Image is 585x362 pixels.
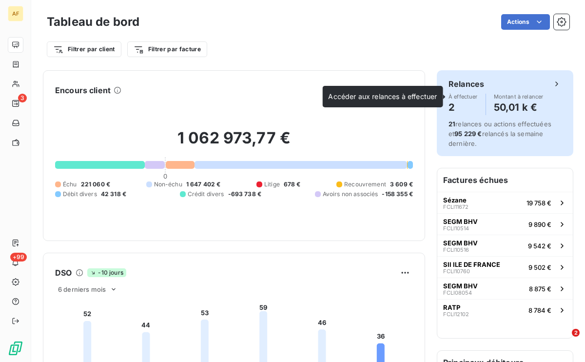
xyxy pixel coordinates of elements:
button: SEGM BHVFCLI105149 890 € [437,213,573,235]
span: relances ou actions effectuées et relancés la semaine dernière. [448,120,551,147]
span: -10 jours [87,268,126,277]
span: SEGM BHV [443,282,478,290]
span: FCLI11672 [443,204,468,210]
h3: Tableau de bord [47,13,139,31]
button: Filtrer par facture [127,41,207,57]
span: 3 609 € [390,180,413,189]
span: 9 502 € [528,263,551,271]
span: Non-échu [154,180,182,189]
span: FCLI12102 [443,311,469,317]
h6: DSO [55,267,72,279]
iframe: Intercom live chat [552,329,575,352]
div: AF [8,6,23,21]
h6: Encours client [55,84,111,96]
h4: 50,01 k € [494,100,544,115]
button: Actions [501,14,550,30]
span: SEGM BHV [443,239,478,247]
span: 2 [572,329,580,337]
img: Logo LeanPay [8,341,23,356]
span: Montant à relancer [494,94,544,100]
button: RATPFCLI121028 784 € [437,299,573,321]
h4: 2 [448,100,478,115]
button: SII ILE DE FRANCEFCLI107609 502 € [437,256,573,278]
span: Litige [264,180,280,189]
span: Recouvrement [344,180,386,189]
h6: Relances [448,78,484,90]
span: 9 890 € [528,221,551,228]
h2: 1 062 973,77 € [55,128,413,158]
button: SEGM BHVFCLI080548 875 € [437,278,573,299]
span: 95 229 € [454,130,482,138]
span: Avoirs non associés [323,190,378,199]
span: Débit divers [63,190,97,199]
span: FCLI08054 [443,290,472,296]
span: FCLI10514 [443,225,469,231]
button: SEGM BHVFCLI105169 542 € [437,235,573,256]
button: SézaneFCLI1167219 758 € [437,192,573,213]
span: 6 derniers mois [58,285,106,293]
span: À effectuer [448,94,478,100]
span: Crédit divers [188,190,224,199]
span: Échu [63,180,77,189]
span: 8 784 € [528,306,551,314]
span: -158 355 € [382,190,413,199]
span: 21 [448,120,455,128]
span: RATP [443,303,460,311]
span: FCLI10760 [443,268,470,274]
span: 678 € [284,180,301,189]
span: 8 875 € [529,285,551,293]
span: SII ILE DE FRANCE [443,261,500,268]
span: 19 758 € [526,199,551,207]
span: 9 542 € [528,242,551,250]
span: 0 [163,172,167,180]
span: Accéder aux relances à effectuer [329,92,437,101]
span: 3 [18,94,27,102]
span: Sézane [443,196,467,204]
span: -693 738 € [228,190,262,199]
span: FCLI10516 [443,247,469,253]
button: Filtrer par client [47,41,121,57]
h6: Factures échues [437,168,573,192]
span: 1 647 402 € [186,180,221,189]
span: +99 [10,253,27,261]
span: 221 060 € [81,180,110,189]
span: SEGM BHV [443,218,478,225]
span: 42 318 € [101,190,126,199]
